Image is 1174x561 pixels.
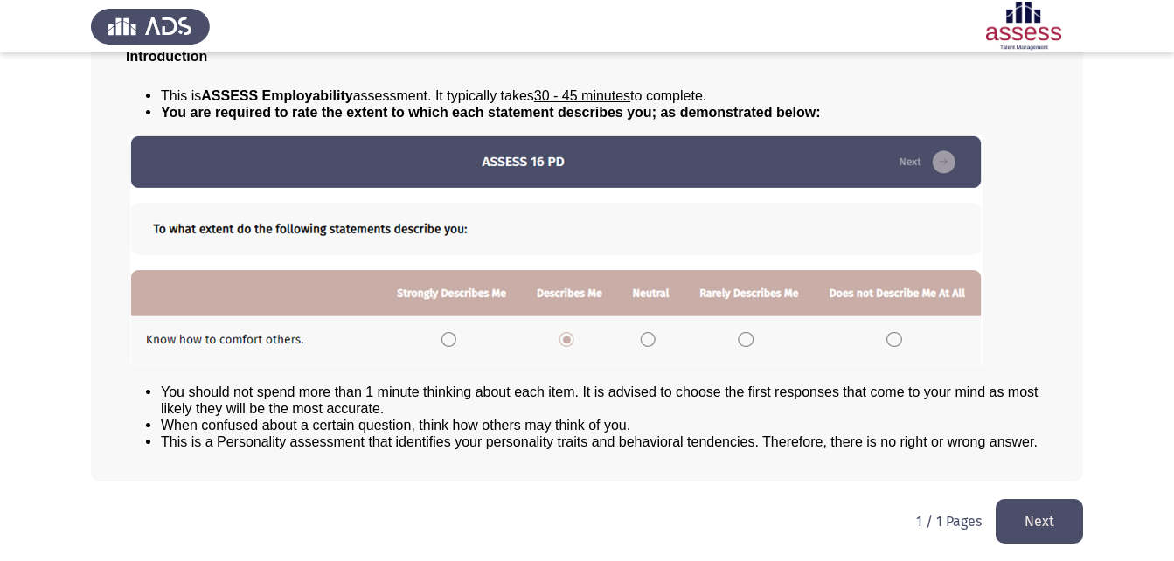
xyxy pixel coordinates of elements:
span: You should not spend more than 1 minute thinking about each item. It is advised to choose the fir... [161,384,1039,416]
img: Assess Talent Management logo [91,2,210,51]
p: 1 / 1 Pages [916,513,982,530]
img: Assessment logo of ASSESS Employability - EBI [964,2,1083,51]
button: load next page [996,499,1083,544]
b: ASSESS Employability [201,88,352,103]
u: 30 - 45 minutes [534,88,630,103]
span: You are required to rate the extent to which each statement describes you; as demonstrated below: [161,105,821,120]
span: This is a Personality assessment that identifies your personality traits and behavioral tendencie... [161,434,1038,449]
span: This is assessment. It typically takes to complete. [161,88,706,103]
span: Introduction [126,49,207,64]
span: When confused about a certain question, think how others may think of you. [161,418,630,433]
